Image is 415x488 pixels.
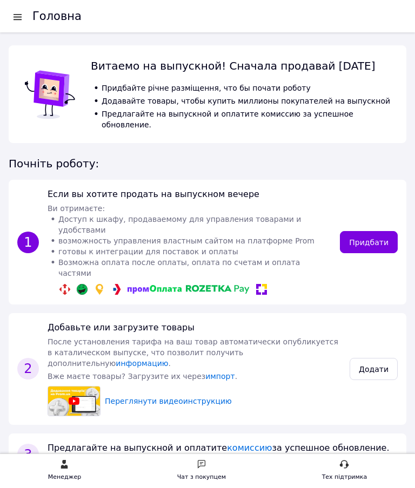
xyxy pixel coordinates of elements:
font: Если вы хотите продать на выпускном вечере [48,189,259,199]
font: Предлагайте на выпускной и оплатите комиссию за успешное обновление. [102,110,353,129]
img: видео-превью [48,386,101,416]
font: за успешное обновление. [272,443,390,453]
a: Придбати [340,231,398,253]
font: Чат з покупцем [177,473,226,480]
font: Додавайте товары, чтобы купить миллионы покупателей на выпускной [102,97,390,105]
font: Возможна оплата после оплаты, оплата по счетам и оплата частями [58,258,300,277]
font: Витаемо на выпускной! Сначала продавай [DATE] [91,59,375,72]
font: возможность управления властным сайтом на платформе Prom [58,236,314,245]
font: Додати [359,365,389,374]
font: Предлагайте на выпускной и оплатите [48,443,227,453]
font: Придбати [349,238,389,247]
font: 1 [24,235,32,250]
font: готовы к интеграции для поставок и оплаты [58,247,238,256]
a: Додати [350,358,398,380]
font: Переглянути видеоинструкцию [105,397,232,405]
font: Почніть роботу: [9,157,99,170]
font: Менеджер [48,473,81,480]
font: Доступ к шкафу, продаваемому для управления товарами и удобствами [58,215,301,234]
a: импорт [205,372,235,381]
font: . [169,359,171,368]
font: Тех підтримка [322,473,367,480]
a: комиссию [227,443,272,453]
font: 3 [24,447,32,462]
font: 2 [24,361,32,376]
font: Добавьте или загрузите товары [48,322,195,333]
font: Ви отримаєте: [48,204,105,213]
font: Придбайте річне разміщення, что бы почати роботу [102,84,311,92]
font: . [235,372,237,381]
a: видео-превьюПереглянути видеоинструкцию [48,384,341,418]
a: информацию [116,359,168,368]
font: Головна [32,10,82,23]
font: После установления тарифа на ваш товар автоматически опубликуется в каталическом выпуске, что поз... [48,337,338,368]
font: Вже маєте товары? Загрузите их через [48,372,205,381]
